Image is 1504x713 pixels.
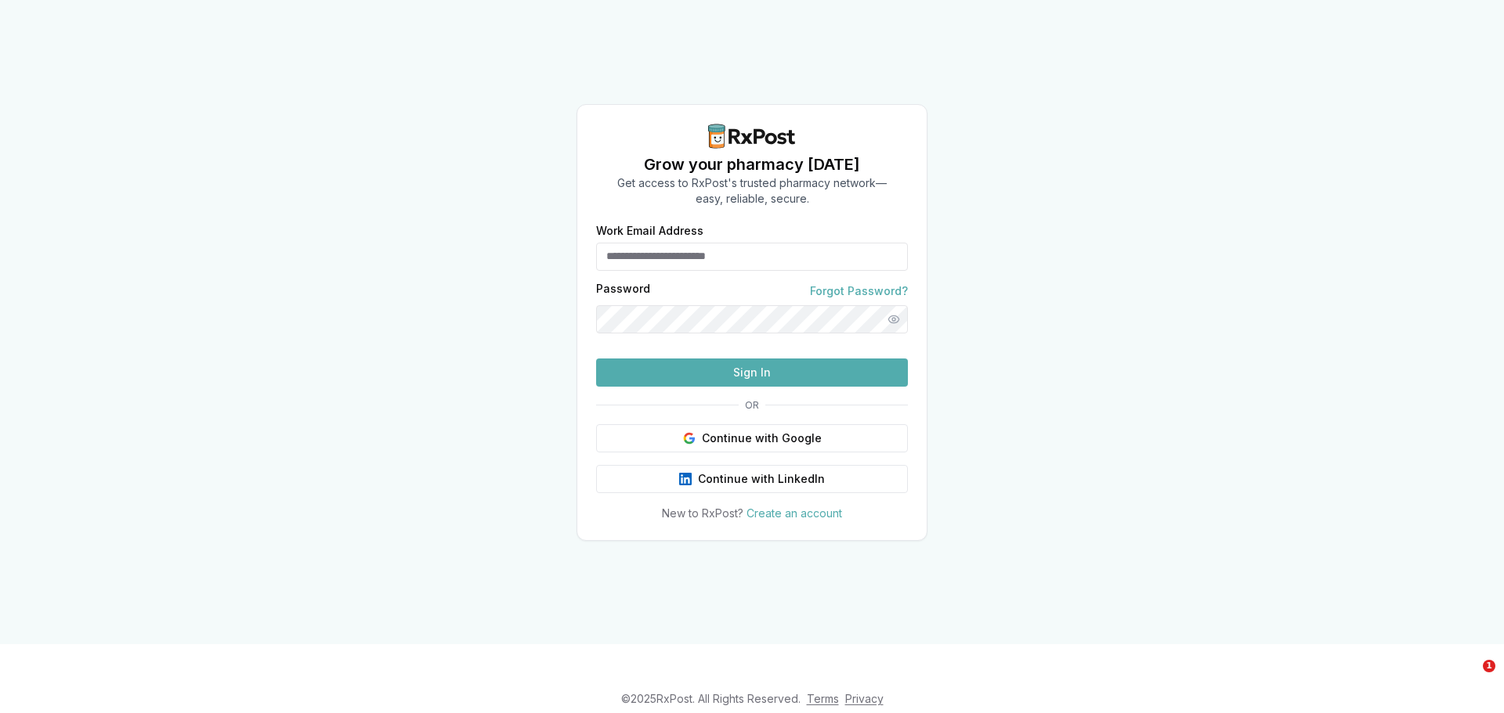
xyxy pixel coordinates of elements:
img: LinkedIn [679,473,692,485]
iframe: Intercom live chat [1451,660,1488,697]
button: Show password [880,305,908,333]
label: Password [596,283,650,299]
a: Create an account [747,506,842,520]
span: 1 [1483,660,1495,672]
a: Terms [807,692,839,705]
p: Get access to RxPost's trusted pharmacy network— easy, reliable, secure. [617,175,887,207]
label: Work Email Address [596,225,908,236]
img: RxPost Logo [702,124,802,149]
a: Privacy [845,692,884,705]
button: Continue with LinkedIn [596,465,908,493]
button: Continue with Google [596,424,908,452]
h1: Grow your pharmacy [DATE] [617,153,887,175]
a: Forgot Password? [810,283,908,299]
img: Google [683,432,696,445]
span: New to RxPost? [662,506,743,520]
span: OR [739,399,765,412]
button: Sign In [596,358,908,387]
